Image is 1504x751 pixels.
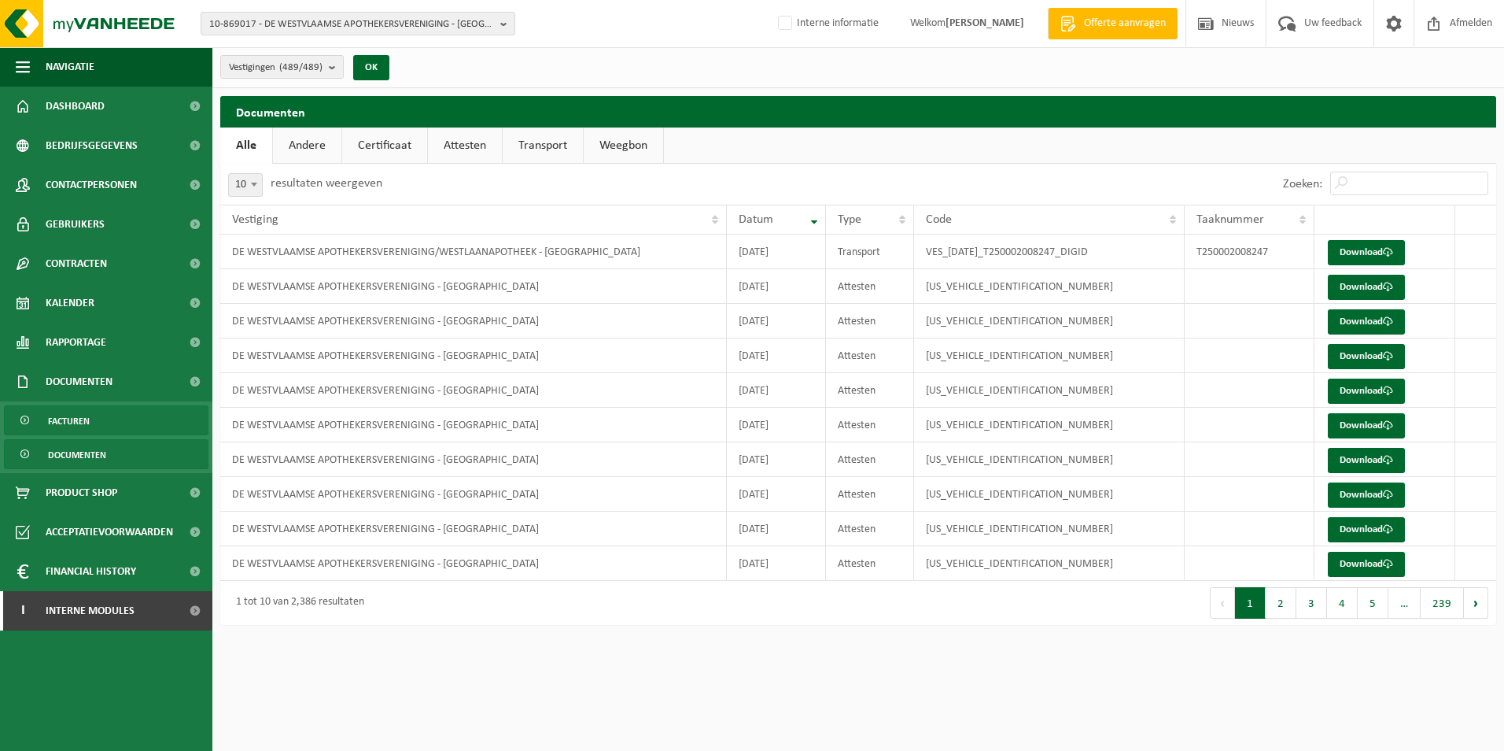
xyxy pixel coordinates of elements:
[1196,213,1264,226] span: Taaknummer
[1048,8,1178,39] a: Offerte aanvragen
[1421,587,1464,619] button: 239
[727,339,826,373] td: [DATE]
[1328,309,1405,335] a: Download
[46,244,107,283] span: Contracten
[1358,587,1388,619] button: 5
[279,62,323,72] count: (489/489)
[220,512,727,546] td: DE WESTVLAAMSE APOTHEKERSVERENIGING - [GEOGRAPHIC_DATA]
[48,440,106,470] span: Documenten
[775,12,879,35] label: Interne informatie
[220,339,727,373] td: DE WESTVLAAMSE APOTHEKERSVERENIGING - [GEOGRAPHIC_DATA]
[727,477,826,512] td: [DATE]
[46,205,105,244] span: Gebruikers
[201,12,515,35] button: 10-869017 - DE WESTVLAAMSE APOTHEKERSVERENIGING - [GEOGRAPHIC_DATA]
[1328,413,1405,438] a: Download
[46,552,136,591] span: Financial History
[220,128,272,164] a: Alle
[1328,448,1405,473] a: Download
[1328,517,1405,542] a: Download
[1327,587,1358,619] button: 4
[1464,587,1488,619] button: Next
[727,408,826,442] td: [DATE]
[826,408,914,442] td: Attesten
[914,304,1185,339] td: [US_VEHICLE_IDENTIFICATION_NUMBER]
[914,373,1185,408] td: [US_VEHICLE_IDENTIFICATION_NUMBER]
[271,177,382,190] label: resultaten weergeven
[584,128,663,164] a: Weegbon
[727,269,826,304] td: [DATE]
[914,442,1185,477] td: [US_VEHICLE_IDENTIFICATION_NUMBER]
[1328,240,1405,265] a: Download
[48,406,90,436] span: Facturen
[826,477,914,512] td: Attesten
[727,546,826,581] td: [DATE]
[826,339,914,373] td: Attesten
[914,235,1185,269] td: VES_[DATE]_T250002008247_DIGID
[46,47,94,87] span: Navigatie
[1328,379,1405,404] a: Download
[220,477,727,512] td: DE WESTVLAAMSE APOTHEKERSVERENIGING - [GEOGRAPHIC_DATA]
[232,213,278,226] span: Vestiging
[727,304,826,339] td: [DATE]
[826,373,914,408] td: Attesten
[826,235,914,269] td: Transport
[1266,587,1296,619] button: 2
[1328,552,1405,577] a: Download
[4,439,208,469] a: Documenten
[46,323,106,362] span: Rapportage
[914,339,1185,373] td: [US_VEHICLE_IDENTIFICATION_NUMBER]
[1283,178,1322,191] label: Zoeken:
[220,269,727,304] td: DE WESTVLAAMSE APOTHEKERSVERENIGING - [GEOGRAPHIC_DATA]
[503,128,583,164] a: Transport
[46,473,117,512] span: Product Shop
[1235,587,1266,619] button: 1
[229,56,323,80] span: Vestigingen
[342,128,427,164] a: Certificaat
[1328,344,1405,369] a: Download
[229,174,262,196] span: 10
[946,17,1024,29] strong: [PERSON_NAME]
[220,546,727,581] td: DE WESTVLAAMSE APOTHEKERSVERENIGING - [GEOGRAPHIC_DATA]
[220,442,727,477] td: DE WESTVLAAMSE APOTHEKERSVERENIGING - [GEOGRAPHIC_DATA]
[428,128,502,164] a: Attesten
[228,589,364,617] div: 1 tot 10 van 2,386 resultaten
[826,269,914,304] td: Attesten
[220,408,727,442] td: DE WESTVLAAMSE APOTHEKERSVERENIGING - [GEOGRAPHIC_DATA]
[46,126,138,165] span: Bedrijfsgegevens
[220,96,1496,127] h2: Documenten
[1388,587,1421,619] span: …
[1080,16,1170,31] span: Offerte aanvragen
[46,283,94,323] span: Kalender
[727,373,826,408] td: [DATE]
[826,442,914,477] td: Attesten
[46,591,135,631] span: Interne modules
[838,213,861,226] span: Type
[739,213,773,226] span: Datum
[914,512,1185,546] td: [US_VEHICLE_IDENTIFICATION_NUMBER]
[914,269,1185,304] td: [US_VEHICLE_IDENTIFICATION_NUMBER]
[228,173,263,197] span: 10
[220,55,344,79] button: Vestigingen(489/489)
[914,408,1185,442] td: [US_VEHICLE_IDENTIFICATION_NUMBER]
[826,546,914,581] td: Attesten
[1296,587,1327,619] button: 3
[46,87,105,126] span: Dashboard
[1185,235,1314,269] td: T250002008247
[16,591,30,631] span: I
[1328,275,1405,300] a: Download
[826,512,914,546] td: Attesten
[220,235,727,269] td: DE WESTVLAAMSE APOTHEKERSVERENIGING/WESTLAANAPOTHEEK - [GEOGRAPHIC_DATA]
[727,512,826,546] td: [DATE]
[1328,483,1405,508] a: Download
[209,13,494,36] span: 10-869017 - DE WESTVLAAMSE APOTHEKERSVERENIGING - [GEOGRAPHIC_DATA]
[727,442,826,477] td: [DATE]
[273,128,341,164] a: Andere
[727,235,826,269] td: [DATE]
[926,213,952,226] span: Code
[826,304,914,339] td: Attesten
[353,55,389,80] button: OK
[46,165,137,205] span: Contactpersonen
[914,546,1185,581] td: [US_VEHICLE_IDENTIFICATION_NUMBER]
[46,362,112,401] span: Documenten
[4,405,208,435] a: Facturen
